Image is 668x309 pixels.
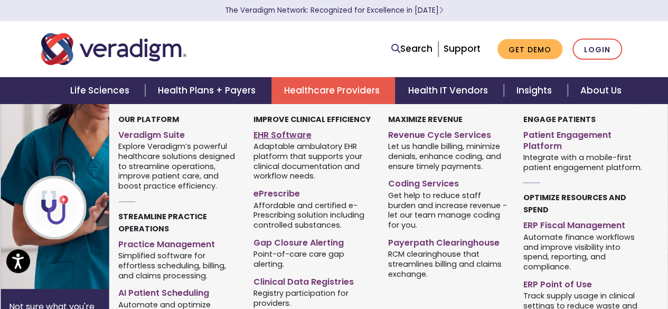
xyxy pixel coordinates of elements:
[253,233,373,249] a: Gap Closure Alerting
[118,284,238,299] a: AI Patient Scheduling
[444,42,481,55] a: Support
[572,39,622,60] a: Login
[523,126,643,152] a: Patient Engagement Platform
[439,5,444,15] span: Learn More
[388,249,507,279] span: RCM clearinghouse that streamlines billing and claims exchange.
[504,77,568,104] a: Insights
[118,250,238,281] span: Simplified software for effortless scheduling, billing, and claims processing.
[253,249,373,269] span: Point-of-care care gap alerting.
[253,114,371,125] strong: Improve Clinical Efficiency
[388,174,507,190] a: Coding Services
[523,216,643,231] a: ERP Fiscal Management
[58,77,145,104] a: Life Sciences
[388,190,507,230] span: Get help to reduce staff burden and increase revenue - let our team manage coding for you.
[118,126,238,141] a: Veradigm Suite
[271,77,395,104] a: Healthcare Providers
[253,141,373,181] span: Adaptable ambulatory EHR platform that supports your clinical documentation and workflow needs.
[253,200,373,230] span: Affordable and certified e-Prescribing solution including controlled substances.
[145,77,271,104] a: Health Plans + Payers
[118,141,238,191] span: Explore Veradigm’s powerful healthcare solutions designed to streamline operations, improve patie...
[253,287,373,308] span: Registry participation for providers.
[253,273,373,288] a: Clinical Data Registries
[118,211,207,234] strong: Streamline Practice Operations
[388,114,463,125] strong: Maximize Revenue
[118,235,238,250] a: Practice Management
[41,32,186,67] img: Veradigm logo
[388,126,507,141] a: Revenue Cycle Services
[388,233,507,249] a: Payerpath Clearinghouse
[391,42,432,56] a: Search
[523,231,643,271] span: Automate finance workflows and improve visibility into spend, reporting, and compliance.
[497,39,562,60] a: Get Demo
[118,114,179,125] strong: Our Platform
[1,104,171,289] img: Healthcare Provider
[253,126,373,141] a: EHR Software
[523,192,626,215] strong: Optimize Resources and Spend
[225,5,444,15] a: The Veradigm Network: Recognized for Excellence in [DATE]Learn More
[388,141,507,172] span: Let us handle billing, minimize denials, enhance coding, and ensure timely payments.
[523,152,643,172] span: Integrate with a mobile-first patient engagement platform.
[253,184,373,200] a: ePrescribe
[568,77,634,104] a: About Us
[523,275,643,291] a: ERP Point of Use
[395,77,503,104] a: Health IT Vendors
[523,114,596,125] strong: Engage Patients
